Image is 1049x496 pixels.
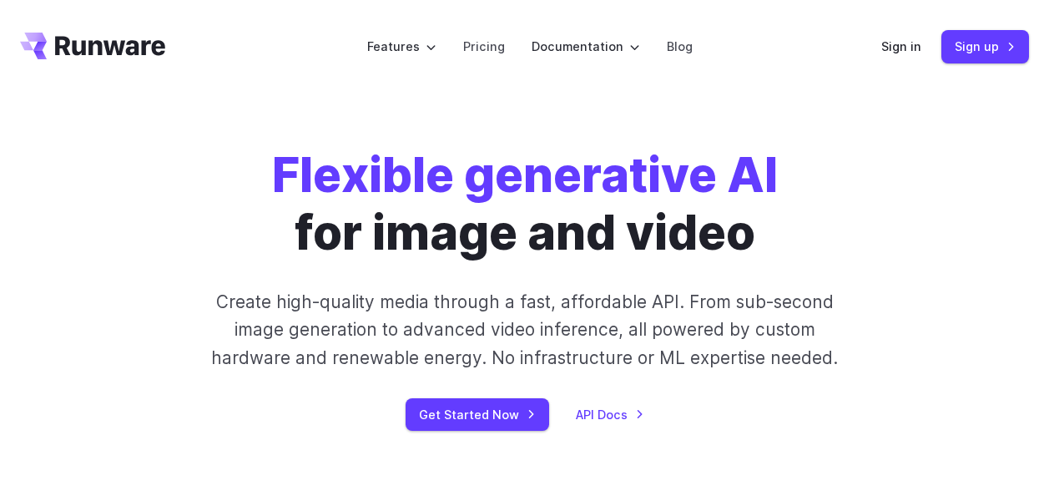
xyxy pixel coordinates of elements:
[667,37,693,56] a: Blog
[941,30,1029,63] a: Sign up
[881,37,921,56] a: Sign in
[20,33,165,59] a: Go to /
[367,37,436,56] label: Features
[463,37,505,56] a: Pricing
[272,146,778,204] strong: Flexible generative AI
[202,288,848,372] p: Create high-quality media through a fast, affordable API. From sub-second image generation to adv...
[406,398,549,431] a: Get Started Now
[576,405,644,424] a: API Docs
[272,147,778,261] h1: for image and video
[532,37,640,56] label: Documentation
